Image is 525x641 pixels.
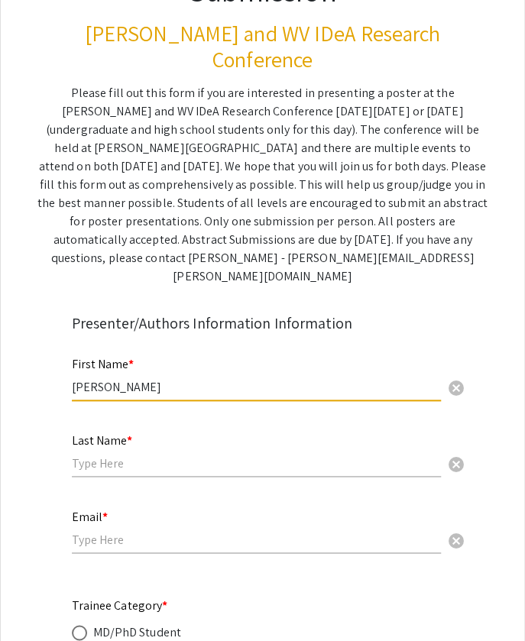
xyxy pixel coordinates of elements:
[72,455,441,471] input: Type Here
[72,532,441,548] input: Type Here
[447,379,465,397] span: cancel
[441,524,472,555] button: Clear
[447,532,465,550] span: cancel
[72,509,108,525] mat-label: Email
[72,356,134,372] mat-label: First Name
[72,432,132,448] mat-label: Last Name
[72,379,441,395] input: Type Here
[441,372,472,403] button: Clear
[72,312,454,335] div: Presenter/Authors Information Information
[11,572,65,630] iframe: Chat
[37,84,488,286] div: Please fill out this form if you are interested in presenting a poster at the [PERSON_NAME] and W...
[447,455,465,474] span: cancel
[441,448,472,478] button: Clear
[72,597,168,613] mat-label: Trainee Category
[93,623,181,641] div: MD/PhD Student
[37,21,488,72] h3: [PERSON_NAME] and WV IDeA Research Conference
